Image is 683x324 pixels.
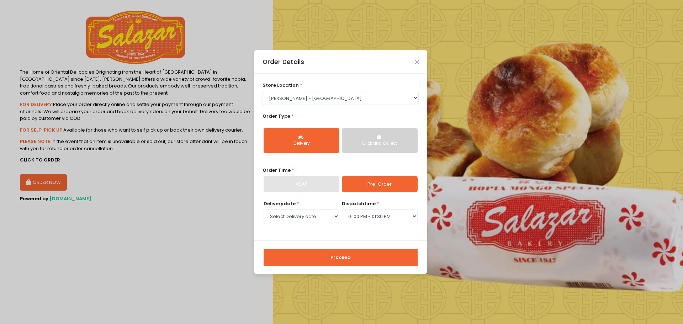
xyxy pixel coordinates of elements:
[347,140,413,147] div: Click and Collect
[264,200,296,207] span: Delivery date
[342,176,418,192] a: Pre-Order
[263,167,291,174] span: Order Time
[264,128,339,153] button: Delivery
[263,57,304,67] div: Order Details
[264,249,418,266] button: Proceed
[342,200,376,207] span: dispatch time
[263,113,290,119] span: Order Type
[269,140,334,147] div: Delivery
[263,82,299,89] span: store location
[342,128,418,153] button: Click and Collect
[415,60,419,64] button: Close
